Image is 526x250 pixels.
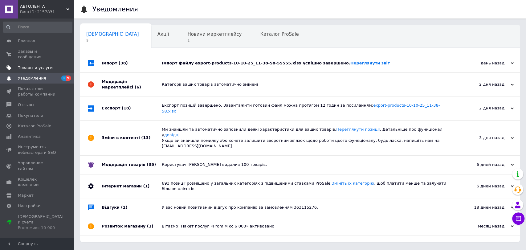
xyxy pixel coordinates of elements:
[119,61,128,65] span: (38)
[452,205,514,210] div: 18 дней назад
[18,102,34,108] span: Отзывы
[18,193,34,198] span: Маркет
[162,103,440,113] a: export-products-10-10-25_11-38-58.xlsx
[18,214,63,231] span: [DEMOGRAPHIC_DATA] и счета
[452,60,514,66] div: день назад
[66,76,71,81] span: 9
[18,76,46,81] span: Уведомления
[350,61,390,65] a: Переглянути звіт
[147,224,153,228] span: (1)
[452,82,514,87] div: 2 дня назад
[102,121,162,155] div: Зміни в контенті
[18,49,57,60] span: Заказы и сообщения
[336,127,380,132] a: Переглянути позиції
[102,54,162,72] div: Імпорт
[162,162,452,167] div: Користувач [PERSON_NAME] видалив 100 товарів.
[102,198,162,217] div: Відгуки
[102,73,162,96] div: Модерація маркетплейсі
[86,38,139,43] span: 9
[20,4,66,9] span: АВТОЛЕНТА
[162,127,452,149] div: Ми знайшли та автоматично заповнили деякі характеристики для ваших товарів. . Детальніше про функ...
[102,217,162,236] div: Розвиток магазину
[147,162,156,167] span: (35)
[452,105,514,111] div: 2 дня назад
[260,31,299,37] span: Каталог ProSale
[86,31,139,37] span: [DEMOGRAPHIC_DATA]
[162,103,452,114] div: Експорт позицій завершено. Завантажити готовий файл можна протягом 12 годин за посиланням:
[141,135,150,140] span: (13)
[18,123,51,129] span: Каталог ProSale
[18,203,40,209] span: Настройки
[157,31,169,37] span: Акції
[18,86,57,97] span: Показатели работы компании
[162,223,452,229] div: Вітаємо! Пакет послуг «Prom мікс 6 000» активовано
[121,205,128,210] span: (1)
[102,96,162,120] div: Експорт
[18,134,41,139] span: Аналитика
[187,31,242,37] span: Новини маркетплейсу
[18,177,57,188] span: Кошелек компании
[92,6,138,13] h1: Уведомления
[162,205,452,210] div: У вас новий позитивний відгук про компанію за замовленням 363115276.
[452,223,514,229] div: месяц назад
[143,184,149,188] span: (1)
[162,181,452,192] div: 693 позиції розміщено у загальних категоріях з підвищеними ставками ProSale. , щоб платити менше ...
[452,183,514,189] div: 6 дней назад
[3,22,72,33] input: Поиск
[135,85,141,89] span: (6)
[162,82,452,87] div: Категорії ваших товарів автоматично змінені
[18,38,35,44] span: Главная
[102,156,162,174] div: Модерація товарів
[332,181,374,186] a: Змініть їх категорію
[164,133,180,137] a: довідці
[162,60,452,66] div: Імпорт файлу export-products-10-10-25_11-38-58-55555.xlsx успішно завершено.
[20,9,74,15] div: Ваш ID: 2157831
[61,76,66,81] span: 1
[512,212,524,225] button: Чат с покупателем
[18,113,43,118] span: Покупатели
[102,174,162,198] div: Інтернет магазин
[18,65,53,71] span: Товары и услуги
[18,144,57,155] span: Инструменты вебмастера и SEO
[18,160,57,171] span: Управление сайтом
[18,225,63,231] div: Prom микс 10 000
[452,135,514,141] div: 3 дня назад
[452,162,514,167] div: 6 дней назад
[187,38,242,43] span: 1
[122,106,131,110] span: (18)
